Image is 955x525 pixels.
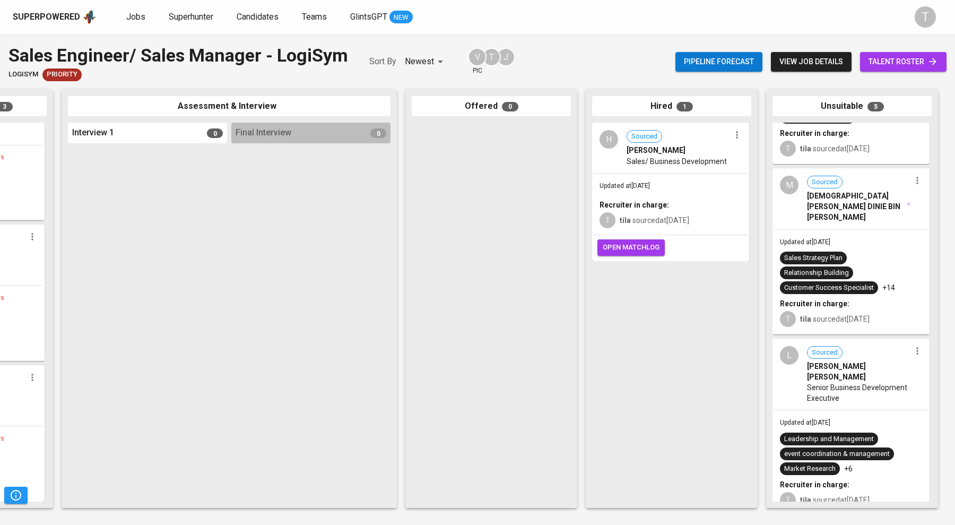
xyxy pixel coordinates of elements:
[627,132,662,142] span: Sourced
[800,315,811,323] b: tila
[42,70,82,80] span: Priority
[800,144,870,153] span: sourced at [DATE]
[800,144,811,153] b: tila
[807,382,910,403] span: Senior Business Development Executive
[784,434,874,444] div: Leadership and Management
[502,102,518,111] span: 0
[237,11,281,24] a: Candidates
[779,55,843,68] span: view job details
[237,12,279,22] span: Candidates
[412,96,571,117] div: Offered
[780,311,796,327] div: T
[600,212,615,228] div: T
[627,156,727,167] span: Sales/ Business Development
[808,177,842,187] span: Sourced
[169,12,213,22] span: Superhunter
[882,282,895,293] p: +14
[800,496,870,504] span: sourced at [DATE]
[405,55,434,68] p: Newest
[808,348,842,358] span: Sourced
[169,11,215,24] a: Superhunter
[482,48,501,66] div: T
[236,127,291,139] span: Final Interview
[784,283,874,293] div: Customer Success Specialist
[807,191,906,222] span: [DEMOGRAPHIC_DATA][PERSON_NAME] DINIE BIN [PERSON_NAME]
[126,12,145,22] span: Jobs
[370,128,386,138] span: 0
[807,361,910,382] span: [PERSON_NAME] [PERSON_NAME]
[405,52,447,72] div: Newest
[800,315,870,323] span: sourced at [DATE]
[780,176,798,194] div: M
[302,11,329,24] a: Teams
[780,419,830,426] span: Updated at [DATE]
[497,48,515,66] div: J
[600,130,618,149] div: H
[844,463,853,474] p: +6
[389,12,413,23] span: NEW
[780,129,849,137] b: Recruiter in charge:
[468,48,487,75] div: pic
[780,346,798,365] div: L
[771,52,852,72] button: view job details
[302,12,327,22] span: Teams
[592,123,749,261] div: HSourced[PERSON_NAME]Sales/ Business DevelopmentUpdated at[DATE]Recruiter in charge:Ttila sourced...
[860,52,947,72] a: talent roster
[772,339,930,515] div: LSourced[PERSON_NAME] [PERSON_NAME]Senior Business Development ExecutiveUpdated at[DATE]Leadershi...
[126,11,147,24] a: Jobs
[784,449,890,459] div: event coordination & management
[68,96,390,117] div: Assessment & Interview
[784,464,836,474] div: Market Research
[780,299,849,308] b: Recruiter in charge:
[772,168,930,334] div: MSourced[DEMOGRAPHIC_DATA][PERSON_NAME] DINIE BIN [PERSON_NAME]Updated at[DATE]Sales Strategy Pla...
[82,9,97,25] img: app logo
[684,55,754,68] span: Pipeline forecast
[780,480,849,489] b: Recruiter in charge:
[13,9,97,25] a: Superpoweredapp logo
[676,102,693,111] span: 1
[4,487,28,504] button: Pipeline Triggers
[72,127,114,139] span: Interview 1
[620,216,689,225] span: sourced at [DATE]
[784,268,849,278] div: Relationship Building
[603,242,659,254] span: open matchlog
[620,216,631,225] b: tila
[207,128,223,138] span: 0
[780,492,796,508] div: T
[600,182,650,190] span: Updated at [DATE]
[369,55,396,68] p: Sort By
[907,202,910,206] img: magic_wand.svg
[784,253,843,263] div: Sales Strategy Plan
[600,201,669,209] b: Recruiter in charge:
[780,141,796,157] div: T
[800,496,811,504] b: tila
[13,11,80,23] div: Superpowered
[772,96,932,117] div: Unsuitable
[592,96,751,117] div: Hired
[867,102,884,111] span: 5
[8,42,348,68] div: Sales Engineer/ Sales Manager - LogiSym
[869,55,938,68] span: talent roster
[350,12,387,22] span: GlintsGPT
[780,238,830,246] span: Updated at [DATE]
[8,70,38,80] span: LogiSYM
[627,145,685,156] span: [PERSON_NAME]
[915,6,936,28] div: T
[468,48,487,66] div: V
[597,239,665,256] button: open matchlog
[42,68,82,81] div: New Job received from Demand Team
[350,11,413,24] a: GlintsGPT NEW
[675,52,762,72] button: Pipeline forecast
